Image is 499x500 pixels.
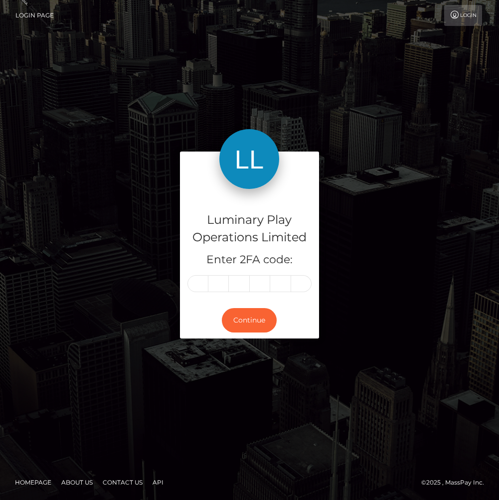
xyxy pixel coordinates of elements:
[421,477,492,488] div: © 2025 , MassPay Inc.
[187,252,312,268] h5: Enter 2FA code:
[222,308,277,333] button: Continue
[57,475,97,490] a: About Us
[219,129,279,189] img: Luminary Play Operations Limited
[149,475,167,490] a: API
[99,475,147,490] a: Contact Us
[15,5,54,26] a: Login Page
[11,475,55,490] a: Homepage
[444,5,482,26] a: Login
[187,211,312,246] h4: Luminary Play Operations Limited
